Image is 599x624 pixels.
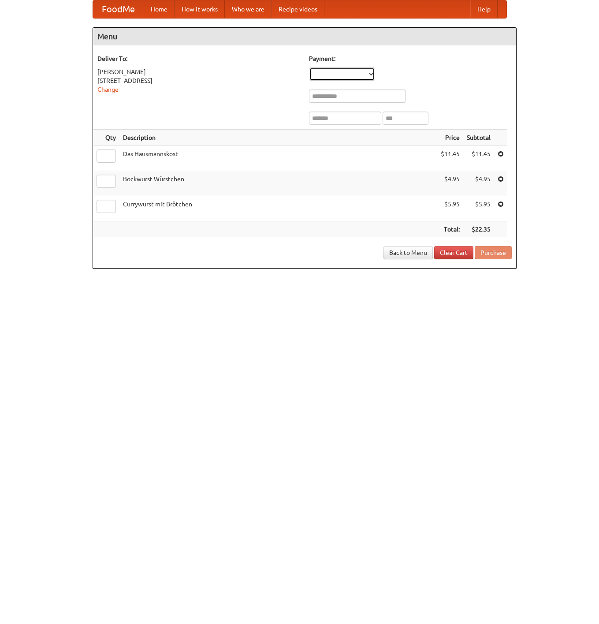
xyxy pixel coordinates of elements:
[97,76,300,85] div: [STREET_ADDRESS]
[119,196,437,221] td: Currywurst mit Brötchen
[437,196,463,221] td: $5.95
[93,130,119,146] th: Qty
[93,0,144,18] a: FoodMe
[144,0,175,18] a: Home
[463,171,494,196] td: $4.95
[119,171,437,196] td: Bockwurst Würstchen
[434,246,473,259] a: Clear Cart
[437,130,463,146] th: Price
[463,146,494,171] td: $11.45
[437,171,463,196] td: $4.95
[97,67,300,76] div: [PERSON_NAME]
[309,54,512,63] h5: Payment:
[119,146,437,171] td: Das Hausmannskost
[93,28,516,45] h4: Menu
[97,86,119,93] a: Change
[437,146,463,171] td: $11.45
[463,221,494,238] th: $22.35
[463,130,494,146] th: Subtotal
[272,0,324,18] a: Recipe videos
[470,0,498,18] a: Help
[175,0,225,18] a: How it works
[119,130,437,146] th: Description
[225,0,272,18] a: Who we are
[437,221,463,238] th: Total:
[463,196,494,221] td: $5.95
[475,246,512,259] button: Purchase
[383,246,433,259] a: Back to Menu
[97,54,300,63] h5: Deliver To:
